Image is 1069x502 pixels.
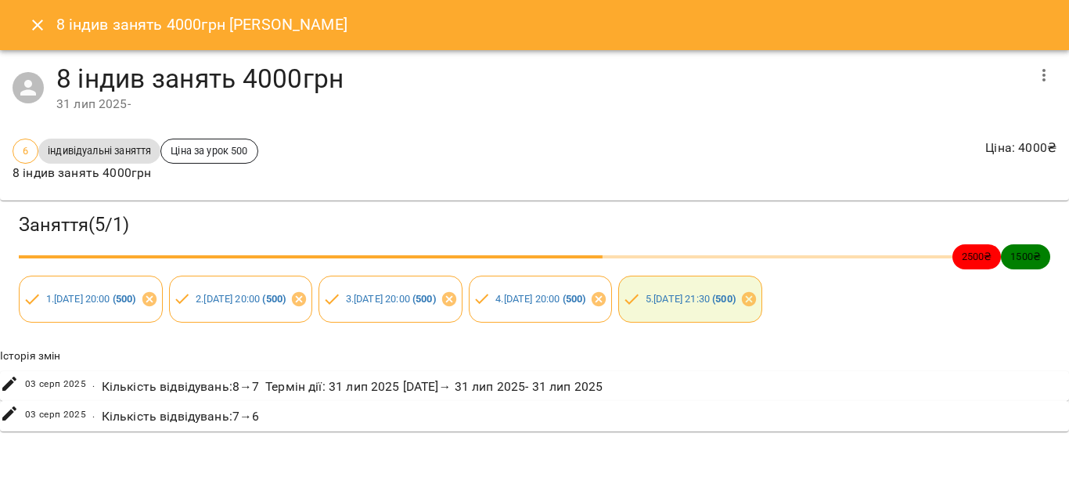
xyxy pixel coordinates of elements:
a: 4.[DATE] 20:00 (500) [495,293,585,305]
b: ( 500 ) [563,293,586,305]
div: 1.[DATE] 20:00 (500) [19,276,163,323]
b: ( 500 ) [113,293,136,305]
b: ( 500 ) [412,293,436,305]
span: 1500 ₴ [1001,249,1050,264]
span: . [92,407,95,423]
a: 3.[DATE] 20:00 (500) [346,293,436,305]
span: 03 серп 2025 [25,377,87,392]
span: індивідуальні заняття [38,143,160,158]
div: 5.[DATE] 21:30 (500) [618,276,762,323]
a: 5.[DATE] 21:30 (500) [646,293,736,305]
h6: 8 індив занять 4000грн [PERSON_NAME] [56,13,347,37]
span: 2500 ₴ [952,249,1002,264]
span: 03 серп 2025 [25,407,87,423]
div: 31 лип 2025 - [56,95,1025,114]
span: 6 [13,143,38,158]
button: Close [19,6,56,44]
b: ( 500 ) [262,293,286,305]
div: Термін дії : 31 лип 2025 [DATE] → 31 лип 2025 - 31 лип 2025 [262,374,606,399]
div: Кількість відвідувань : 7 → 6 [99,404,262,429]
div: 4.[DATE] 20:00 (500) [469,276,613,323]
div: Кількість відвідувань : 8 → 7 [99,374,262,399]
h4: 8 індив занять 4000грн [56,63,1025,95]
div: 2.[DATE] 20:00 (500) [169,276,313,323]
a: 1.[DATE] 20:00 (500) [46,293,136,305]
span: Ціна за урок 500 [161,143,257,158]
b: ( 500 ) [712,293,736,305]
span: . [92,377,95,392]
h3: Заняття ( 5 / 1 ) [19,213,1050,237]
p: 8 індив занять 4000грн [13,164,258,182]
div: 3.[DATE] 20:00 (500) [319,276,463,323]
a: 2.[DATE] 20:00 (500) [196,293,286,305]
p: Ціна : 4000 ₴ [985,139,1056,157]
